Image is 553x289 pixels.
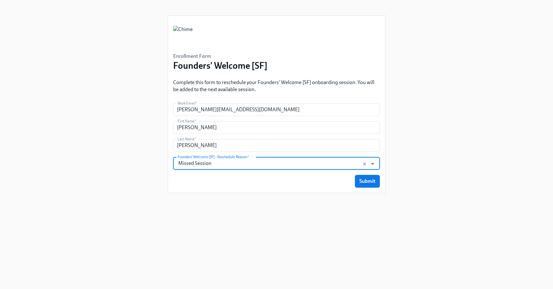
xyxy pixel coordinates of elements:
h3: Founders' Welcome [SF] [173,60,268,71]
p: Complete this form to reschedule your Founders' Welcome [SF] onboarding session. You will be adde... [173,79,380,93]
img: Chime [173,26,193,45]
button: Open [368,159,378,169]
span: Submit [359,178,375,184]
h6: Enrollment Form [173,53,268,60]
button: Clear [361,160,368,168]
button: Submit [355,175,380,188]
